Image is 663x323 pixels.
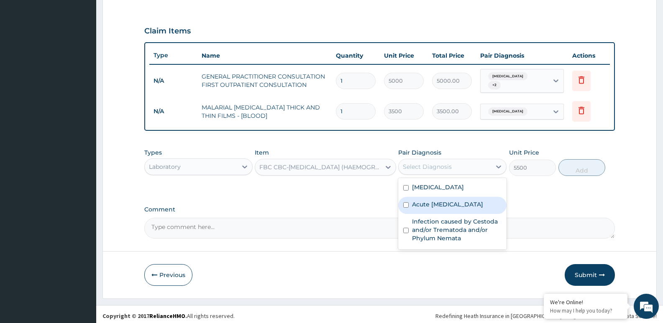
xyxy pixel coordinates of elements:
div: Laboratory [149,163,181,171]
th: Name [197,47,332,64]
label: Types [144,149,162,156]
div: Minimize live chat window [137,4,157,24]
td: MALARIAL [MEDICAL_DATA] THICK AND THIN FILMS - [BLOOD] [197,99,332,124]
a: RelianceHMO [149,312,185,320]
th: Type [149,48,197,63]
span: [MEDICAL_DATA] [488,72,527,81]
button: Previous [144,264,192,286]
textarea: Type your message and hit 'Enter' [4,228,159,257]
div: FBC CBC-[MEDICAL_DATA] (HAEMOGRAM) - [BLOOD] [259,163,381,171]
div: Chat with us now [44,47,141,58]
p: How may I help you today? [550,307,621,314]
div: Redefining Heath Insurance in [GEOGRAPHIC_DATA] using Telemedicine and Data Science! [435,312,657,320]
img: d_794563401_company_1708531726252_794563401 [15,42,34,63]
label: Unit Price [509,148,539,157]
td: N/A [149,73,197,89]
div: Select Diagnosis [403,163,452,171]
label: Comment [144,206,615,213]
button: Add [558,159,605,176]
th: Unit Price [380,47,428,64]
strong: Copyright © 2017 . [102,312,187,320]
th: Pair Diagnosis [476,47,568,64]
td: N/A [149,104,197,119]
th: Actions [568,47,610,64]
label: Pair Diagnosis [398,148,441,157]
span: We're online! [49,105,115,190]
div: We're Online! [550,298,621,306]
h3: Claim Items [144,27,191,36]
th: Quantity [332,47,380,64]
label: Item [255,148,269,157]
button: Submit [565,264,615,286]
span: + 2 [488,81,501,89]
label: Infection caused by Cestoda and/or Trematoda and/or Phylum Nemata [412,217,502,242]
th: Total Price [428,47,476,64]
label: Acute [MEDICAL_DATA] [412,200,483,209]
label: [MEDICAL_DATA] [412,183,464,191]
span: [MEDICAL_DATA] [488,107,527,116]
td: GENERAL PRACTITIONER CONSULTATION FIRST OUTPATIENT CONSULTATION [197,68,332,93]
